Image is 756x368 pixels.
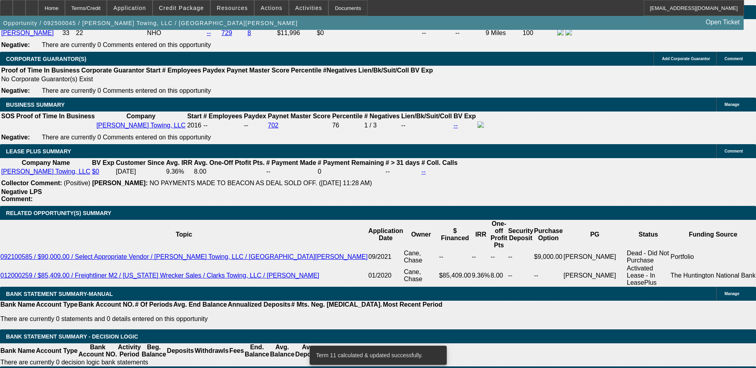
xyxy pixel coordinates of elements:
[295,5,322,11] span: Activities
[410,67,433,74] b: BV Exp
[167,343,194,358] th: Deposits
[403,220,438,249] th: Owner
[64,180,90,186] span: (Positive)
[295,343,323,358] th: Avg. Deposits
[626,264,670,287] td: Activated Lease - In LeasePlus
[162,67,201,74] b: # Employees
[534,220,563,249] th: Purchase Option
[268,113,330,119] b: Paynet Master Score
[227,301,291,309] th: Annualized Deposits
[107,0,152,16] button: Application
[332,113,362,119] b: Percentile
[35,343,78,358] th: Account Type
[291,301,383,309] th: # Mts. Neg. [MEDICAL_DATA].
[266,159,316,166] b: # Payment Made
[323,67,357,74] b: #Negatives
[166,159,192,166] b: Avg. IRR
[439,264,471,287] td: $85,409.00
[141,343,166,358] th: Beg. Balance
[78,343,118,358] th: Bank Account NO.
[81,67,144,74] b: Corporate Guarantor
[1,75,436,83] td: No Corporate Guarantor(s) Exist
[76,29,146,37] td: 22
[116,168,165,176] td: [DATE]
[421,168,426,175] a: --
[421,29,454,37] td: --
[22,159,70,166] b: Company Name
[116,159,165,166] b: Customer Since
[6,333,138,340] span: Bank Statement Summary - Decision Logic
[1,112,15,120] th: SOS
[318,159,384,166] b: # Payment Remaining
[471,264,490,287] td: 9.36%
[96,122,186,129] a: [PERSON_NAME] Towing, LLC
[310,346,444,365] div: Term 11 calculated & updated successfully.
[166,168,193,176] td: 9.36%
[0,253,367,260] a: 092100585 / $90,000.00 / Select Appropriate Vendor / [PERSON_NAME] Towing, LLC / [GEOGRAPHIC_DATA...
[454,113,476,119] b: BV Exp
[421,159,458,166] b: # Coll. Calls
[6,56,86,62] span: CORPORATE GUARANTOR(S)
[207,29,211,36] a: --
[0,315,442,323] p: There are currently 0 statements and 0 details entered on this opportunity
[6,148,71,155] span: LEASE PLUS SUMMARY
[244,343,269,358] th: End. Balance
[147,29,206,37] td: NHO
[725,149,743,153] span: Comment
[149,180,372,186] span: NO PAYMENTS MADE TO BEACON AS DEAL SOLD OFF. ([DATE] 11:28 AM)
[289,0,328,16] button: Activities
[6,102,65,108] span: BUSINESS SUMMARY
[0,272,319,279] a: 012000259 / $85,409.00 / Freightliner M2 / [US_STATE] Wrecker Sales / Clarks Towing, LLC / [PERSO...
[291,67,321,74] b: Percentile
[194,343,229,358] th: Withdrawls
[159,5,204,11] span: Credit Package
[670,264,756,287] td: The Huntington National Bank
[222,29,232,36] a: 729
[1,67,80,74] th: Proof of Time In Business
[703,16,743,29] a: Open Ticket
[1,41,30,48] b: Negative:
[153,0,210,16] button: Credit Package
[626,220,670,249] th: Status
[534,264,563,287] td: --
[332,122,362,129] div: 76
[317,168,384,176] td: 0
[92,180,148,186] b: [PERSON_NAME]:
[42,41,211,48] span: There are currently 0 Comments entered on this opportunity
[563,220,626,249] th: PG
[626,249,670,264] td: Dead - Did Not Purchase
[35,301,78,309] th: Account Type
[113,5,146,11] span: Application
[229,343,244,358] th: Fees
[403,264,438,287] td: Cane, Chase
[662,57,710,61] span: Add Corporate Guarantor
[508,220,534,249] th: Security Deposit
[563,249,626,264] td: [PERSON_NAME]
[557,29,564,35] img: facebook-icon.png
[534,249,563,264] td: $9,000.00
[261,5,283,11] span: Actions
[1,29,54,36] a: [PERSON_NAME]
[217,5,248,11] span: Resources
[78,301,135,309] th: Bank Account NO.
[725,102,739,107] span: Manage
[268,122,279,129] a: 702
[227,67,289,74] b: Paynet Master Score
[92,159,114,166] b: BV Exp
[203,113,242,119] b: # Employees
[243,121,267,130] td: --
[364,122,400,129] div: 1 / 3
[386,159,420,166] b: # > 31 days
[490,264,508,287] td: 8.00
[455,29,485,37] td: --
[508,264,534,287] td: --
[1,87,30,94] b: Negative:
[471,249,490,264] td: --
[194,168,265,176] td: 8.00
[1,134,30,141] b: Negative:
[401,121,452,130] td: --
[6,210,111,216] span: RELATED OPPORTUNITY(S) SUMMARY
[358,67,409,74] b: Lien/Bk/Suit/Coll
[670,220,756,249] th: Funding Source
[385,168,420,176] td: --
